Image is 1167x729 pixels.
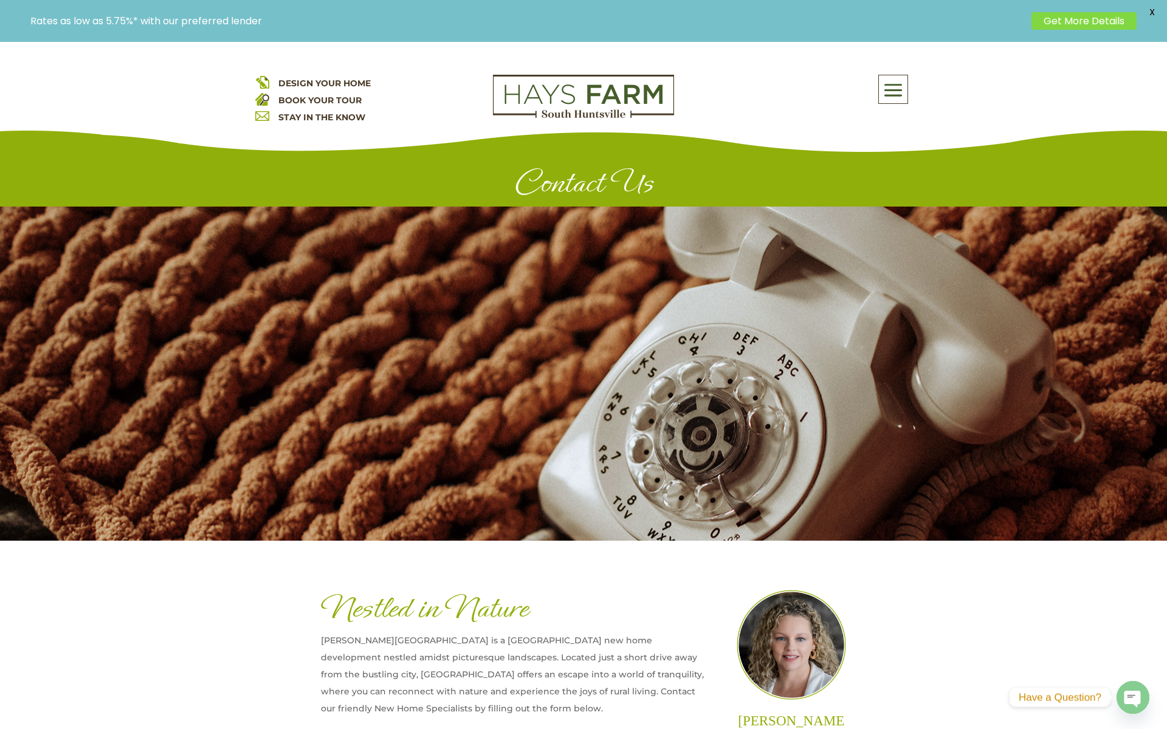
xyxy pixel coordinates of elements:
[255,92,269,106] img: book your home tour
[321,632,707,725] p: [PERSON_NAME][GEOGRAPHIC_DATA] is a [GEOGRAPHIC_DATA] new home development nestled amidst picture...
[278,112,365,123] a: STAY IN THE KNOW
[30,15,1025,27] p: Rates as low as 5.75%* with our preferred lender
[1031,12,1137,30] a: Get More Details
[255,165,912,207] h1: Contact Us
[493,75,674,118] img: Logo
[493,110,674,121] a: hays farm homes huntsville development
[278,78,371,89] a: DESIGN YOUR HOME
[278,95,362,106] a: BOOK YOUR TOUR
[737,590,846,699] img: Team_Laura@2x
[321,590,707,632] h1: Nestled in Nature
[255,75,269,89] img: design your home
[1143,3,1161,21] span: X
